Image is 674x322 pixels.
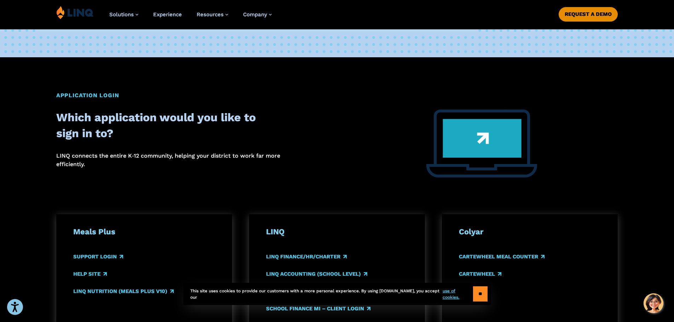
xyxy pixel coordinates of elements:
[56,91,618,100] h2: Application Login
[266,270,367,278] a: LINQ Accounting (school level)
[109,11,138,18] a: Solutions
[73,287,174,295] a: LINQ Nutrition (Meals Plus v10)
[197,11,228,18] a: Resources
[56,6,94,19] img: LINQ | K‑12 Software
[153,11,182,18] a: Experience
[266,253,347,260] a: LINQ Finance/HR/Charter
[459,270,501,278] a: CARTEWHEEL
[459,227,601,237] h3: Colyar
[183,283,491,305] div: This site uses cookies to provide our customers with a more personal experience. By using [DOMAIN...
[266,227,408,237] h3: LINQ
[443,288,473,300] a: use of cookies.
[559,6,618,21] nav: Button Navigation
[73,270,107,278] a: Help Site
[73,253,123,260] a: Support Login
[243,11,267,18] span: Company
[243,11,272,18] a: Company
[559,7,618,21] a: Request a Demo
[56,110,281,142] h2: Which application would you like to sign in to?
[56,152,281,169] p: LINQ connects the entire K‑12 community, helping your district to work far more efficiently.
[197,11,224,18] span: Resources
[73,227,215,237] h3: Meals Plus
[644,293,663,313] button: Hello, have a question? Let’s chat.
[109,6,272,29] nav: Primary Navigation
[459,253,545,260] a: CARTEWHEEL Meal Counter
[109,11,134,18] span: Solutions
